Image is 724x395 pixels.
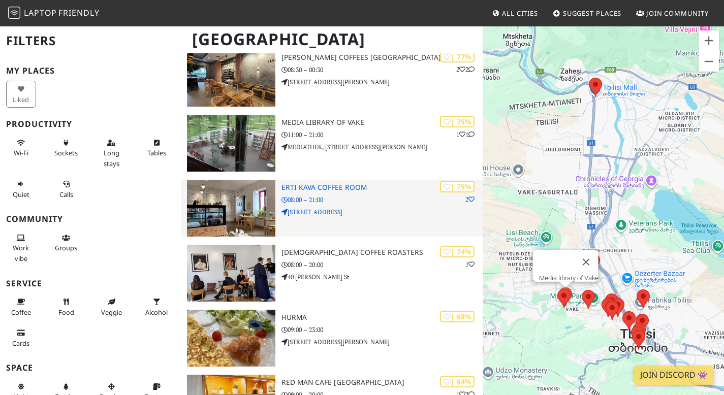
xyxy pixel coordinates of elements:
[440,311,475,322] div: | 68%
[142,293,172,320] button: Alcohol
[6,229,36,267] button: Work vibe
[6,25,175,56] h2: Filters
[181,310,483,367] a: HURMA | 68% HURMA 09:00 – 23:00 [STREET_ADDRESS][PERSON_NAME]
[6,176,36,203] button: Quiet
[142,135,172,161] button: Tables
[281,118,483,127] h3: Media library of Vake
[440,116,475,127] div: | 75%
[465,194,475,204] p: 2
[281,142,483,152] p: MEDIATHEK, [STREET_ADDRESS][PERSON_NAME]
[281,313,483,322] h3: HURMA
[6,293,36,320] button: Coffee
[634,366,714,385] a: Join Discord 👾
[101,308,122,317] span: Veggie
[55,243,77,252] span: Group tables
[104,148,119,168] span: Long stays
[97,135,127,172] button: Long stays
[24,7,57,18] span: Laptop
[574,250,598,274] button: Close
[8,7,20,19] img: LaptopFriendly
[6,119,175,129] h3: Productivity
[145,308,168,317] span: Alcohol
[281,65,483,75] p: 08:30 – 00:30
[6,135,36,161] button: Wi-Fi
[281,337,483,347] p: [STREET_ADDRESS][PERSON_NAME]
[6,66,175,76] h3: My Places
[281,248,483,257] h3: [DEMOGRAPHIC_DATA] Coffee Roasters
[13,190,29,199] span: Quiet
[14,148,28,157] span: Stable Wi-Fi
[13,243,29,262] span: People working
[502,9,538,18] span: All Cities
[187,115,275,172] img: Media library of Vake
[440,376,475,387] div: | 64%
[281,195,483,205] p: 08:00 – 21:00
[187,310,275,367] img: HURMA
[184,25,481,53] h1: [GEOGRAPHIC_DATA]
[59,190,73,199] span: Video/audio calls
[97,293,127,320] button: Veggie
[281,325,483,335] p: 09:00 – 23:00
[488,4,542,22] a: All Cities
[51,293,81,320] button: Food
[6,324,36,351] button: Cards
[181,50,483,107] a: Gloria Jeans Coffees Liberty Square | 77% 22 [PERSON_NAME] Coffees [GEOGRAPHIC_DATA] 08:30 – 00:3...
[549,4,626,22] a: Suggest Places
[699,51,719,72] button: Zoom out
[281,183,483,192] h3: ERTI KAVA Coffee Room
[12,339,29,348] span: Credit cards
[181,180,483,237] a: ERTI KAVA Coffee Room | 75% 2 ERTI KAVA Coffee Room 08:00 – 21:00 [STREET_ADDRESS]
[281,130,483,140] p: 11:00 – 21:00
[181,115,483,172] a: Media library of Vake | 75% 11 Media library of Vake 11:00 – 21:00 MEDIATHEK, [STREET_ADDRESS][PE...
[456,64,475,74] p: 2 2
[281,378,483,387] h3: Red Man Cafe [GEOGRAPHIC_DATA]
[6,363,175,373] h3: Space
[699,30,719,51] button: Zoom in
[563,9,622,18] span: Suggest Places
[187,180,275,237] img: ERTI KAVA Coffee Room
[281,272,483,282] p: 40 [PERSON_NAME] St
[51,176,81,203] button: Calls
[187,50,275,107] img: Gloria Jeans Coffees Liberty Square
[465,259,475,269] p: 1
[11,308,31,317] span: Coffee
[281,207,483,217] p: [STREET_ADDRESS]
[281,260,483,270] p: 08:00 – 20:00
[6,279,175,288] h3: Service
[539,274,598,282] a: Media library of Vake
[440,181,475,192] div: | 75%
[8,5,100,22] a: LaptopFriendly LaptopFriendly
[51,229,81,256] button: Groups
[440,246,475,257] div: | 74%
[6,214,175,224] h3: Community
[181,245,483,302] a: Shavi Coffee Roasters | 74% 1 [DEMOGRAPHIC_DATA] Coffee Roasters 08:00 – 20:00 40 [PERSON_NAME] St
[58,308,74,317] span: Food
[51,135,81,161] button: Sockets
[646,9,709,18] span: Join Community
[632,4,713,22] a: Join Community
[54,148,78,157] span: Power sockets
[281,77,483,87] p: [STREET_ADDRESS][PERSON_NAME]
[187,245,275,302] img: Shavi Coffee Roasters
[456,129,475,139] p: 1 1
[58,7,99,18] span: Friendly
[147,148,166,157] span: Work-friendly tables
